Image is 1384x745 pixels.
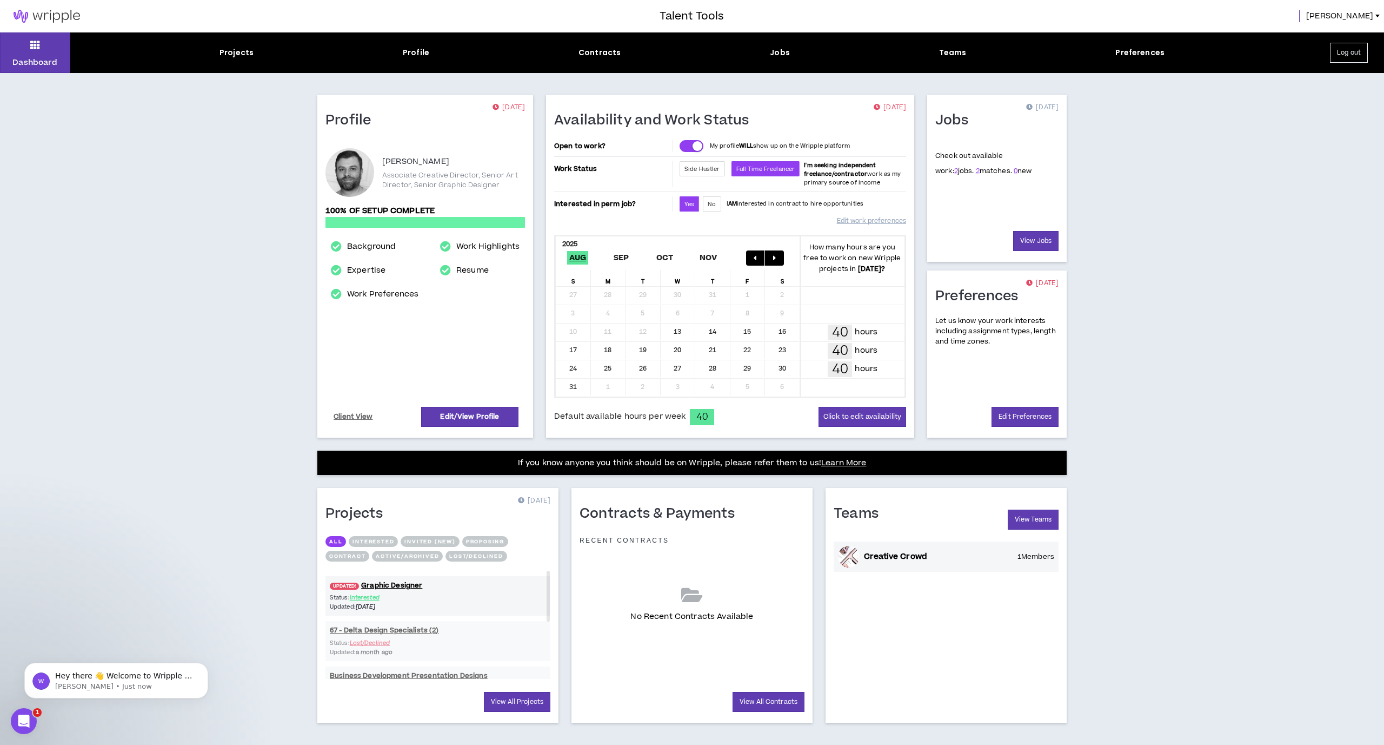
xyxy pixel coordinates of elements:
a: View Jobs [1013,231,1059,251]
p: [DATE] [518,496,550,506]
span: Sep [611,251,631,265]
span: UPDATED! [330,583,359,590]
span: Default available hours per week [554,411,686,423]
button: Lost/Declined [445,551,507,562]
span: jobs. [954,166,974,176]
p: [DATE] [874,102,906,113]
span: Oct [654,251,676,265]
div: T [695,270,730,286]
p: Work Status [554,161,670,176]
a: Resume [456,264,489,277]
h3: Talent Tools [660,8,724,24]
div: W [661,270,696,286]
a: Edit/View Profile [421,407,518,427]
a: View Teams [1008,510,1059,530]
p: 100% of setup complete [325,205,525,217]
button: Interested [349,536,398,547]
a: Edit work preferences [837,212,906,230]
span: new [1014,166,1032,176]
a: 0 [1014,166,1017,176]
a: Expertise [347,264,385,277]
p: hours [855,345,877,357]
a: 2 [954,166,958,176]
span: 1 [33,708,42,717]
h1: Preferences [935,288,1027,305]
h1: Jobs [935,112,976,129]
strong: AM [728,200,737,208]
a: Creative Crowd1Members [834,542,1059,572]
a: View All Contracts [733,692,804,712]
iframe: Intercom live chat [11,708,37,734]
h1: Teams [834,505,887,523]
b: [DATE] ? [858,264,886,274]
p: Status: [330,593,438,602]
button: Log out [1330,43,1368,63]
p: If you know anyone you think should be on Wripple, please refer them to us! [518,457,867,470]
h1: Projects [325,505,391,523]
p: I interested in contract to hire opportunities [727,200,864,208]
button: Invited (new) [401,536,459,547]
div: S [765,270,800,286]
img: default-talent-banner.png [838,546,860,568]
span: Nov [697,251,720,265]
button: All [325,536,346,547]
p: Creative Crowd [864,551,927,563]
div: F [730,270,766,286]
p: Associate Creative Director, Senior Art Director, Senior Graphic Designer [382,170,525,190]
p: My profile show up on the Wripple platform [710,142,850,150]
span: Side Hustler [684,165,720,173]
div: Preferences [1115,47,1165,58]
p: No Recent Contracts Available [630,611,753,623]
p: 1 Members [1017,552,1054,561]
div: Jobs [770,47,790,58]
div: David C. [325,148,374,197]
span: Aug [567,251,589,265]
div: M [591,270,626,286]
p: [DATE] [493,102,525,113]
button: Active/Archived [372,551,443,562]
b: I'm seeking independent freelance/contractor [804,161,876,178]
iframe: Intercom notifications message [8,640,224,716]
p: [DATE] [1026,278,1059,289]
div: Contracts [578,47,621,58]
span: work as my primary source of income [804,161,901,187]
a: Work Preferences [347,288,418,301]
p: [DATE] [1026,102,1059,113]
div: Profile [403,47,429,58]
div: Teams [939,47,967,58]
span: matches. [976,166,1012,176]
a: Background [347,240,396,253]
a: Learn More [821,457,866,469]
div: Projects [219,47,254,58]
span: [PERSON_NAME] [1306,10,1373,22]
div: S [556,270,591,286]
span: Interested [350,594,380,602]
button: Proposing [462,536,508,547]
p: [PERSON_NAME] [382,155,449,168]
strong: WILL [739,142,753,150]
h1: Profile [325,112,380,129]
button: Click to edit availability [819,407,906,427]
i: [DATE] [356,603,376,611]
p: hours [855,326,877,338]
h1: Contracts & Payments [580,505,743,523]
p: Interested in perm job? [554,196,670,212]
p: Recent Contracts [580,536,669,545]
div: T [626,270,661,286]
span: Yes [684,200,694,208]
p: Check out available work: [935,151,1032,176]
p: hours [855,363,877,375]
p: Dashboard [12,57,57,68]
p: How many hours are you free to work on new Wripple projects in [800,242,905,274]
span: No [708,200,716,208]
a: Work Highlights [456,240,520,253]
p: Open to work? [554,142,670,150]
a: UPDATED!Graphic Designer [325,581,550,591]
p: Updated: [330,602,438,611]
b: 2025 [562,239,578,249]
a: Edit Preferences [992,407,1059,427]
button: Contract [325,551,369,562]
